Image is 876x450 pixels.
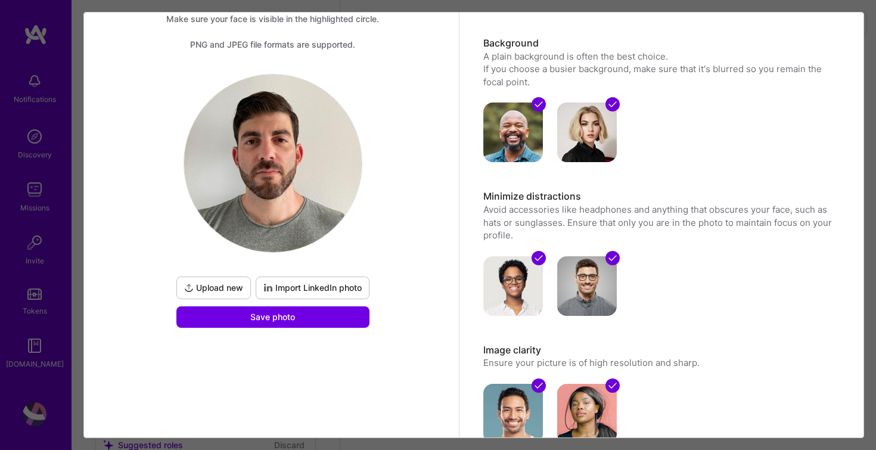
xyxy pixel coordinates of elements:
[557,103,617,162] img: avatar
[483,190,837,203] h3: Minimize distractions
[263,282,362,294] span: Import LinkedIn photo
[184,282,243,294] span: Upload new
[174,74,372,328] div: logoUpload newImport LinkedIn photoSave photo
[184,75,362,252] img: logo
[483,63,837,88] div: If you choose a busier background, make sure that it's blurred so you remain the focal point.
[483,344,837,357] h3: Image clarity
[557,384,617,443] img: avatar
[483,256,543,316] img: avatar
[483,384,543,443] img: avatar
[483,203,837,241] p: Avoid accessories like headphones and anything that obscures your face, such as hats or sunglasse...
[176,306,369,328] button: Save photo
[483,103,543,162] img: avatar
[250,311,295,323] span: Save photo
[557,256,617,316] img: avatar
[184,283,194,293] i: icon UploadDark
[263,283,273,293] i: icon LinkedInDarkV2
[483,50,837,63] div: A plain background is often the best choice.
[483,356,837,369] p: Ensure your picture is of high resolution and sharp.
[96,39,450,50] div: PNG and JPEG file formats are supported.
[483,37,837,50] h3: Background
[256,277,369,299] div: To import a profile photo add your LinkedIn URL to your profile.
[96,13,450,24] div: Make sure your face is visible in the highlighted circle.
[256,277,369,299] button: Import LinkedIn photo
[176,277,251,299] button: Upload new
